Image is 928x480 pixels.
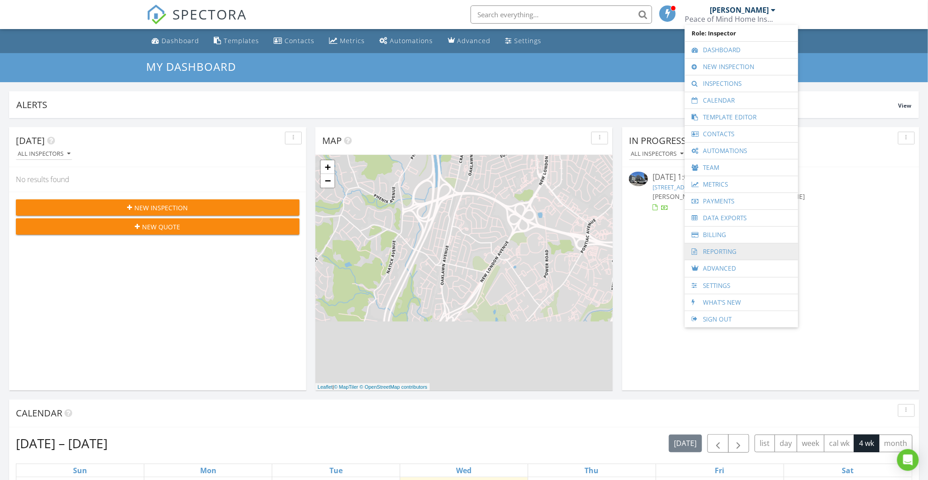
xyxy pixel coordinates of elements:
[148,33,203,49] a: Dashboard
[710,5,769,15] div: [PERSON_NAME]
[689,294,794,311] a: What's New
[707,434,729,453] button: Previous
[689,42,794,58] a: Dashboard
[328,464,344,477] a: Tuesday
[454,464,473,477] a: Wednesday
[689,25,794,41] span: Role: Inspector
[270,33,319,49] a: Contacts
[502,33,545,49] a: Settings
[71,464,89,477] a: Sunday
[689,159,794,176] a: Team
[18,151,70,157] div: All Inspectors
[689,92,794,109] a: Calendar
[713,464,727,477] a: Friday
[689,277,794,294] a: Settings
[629,172,648,186] img: 9347598%2Fcover_photos%2FgVIkpSpVUUPYr9AaGeoy%2Fsmall.jpg
[9,167,306,192] div: No results found
[583,464,601,477] a: Thursday
[689,59,794,75] a: New Inspection
[629,148,685,160] button: All Inspectors
[471,5,652,24] input: Search everything...
[689,311,794,327] a: Sign Out
[899,102,912,109] span: View
[689,210,794,226] a: Data Exports
[824,435,855,452] button: cal wk
[797,435,825,452] button: week
[840,464,855,477] a: Saturday
[631,151,683,157] div: All Inspectors
[689,143,794,159] a: Automations
[16,407,62,419] span: Calendar
[318,384,333,390] a: Leaflet
[376,33,437,49] a: Automations (Basic)
[653,192,703,201] span: [PERSON_NAME]
[390,36,433,45] div: Automations
[689,176,794,193] a: Metrics
[16,218,300,235] button: New Quote
[321,160,334,174] a: Zoom in
[326,33,369,49] a: Metrics
[173,5,247,24] span: SPECTORA
[285,36,315,45] div: Contacts
[897,449,919,471] div: Open Intercom Messenger
[334,384,358,390] a: © MapTiler
[142,222,181,232] span: New Quote
[211,33,263,49] a: Templates
[198,464,218,477] a: Monday
[629,134,686,147] span: In Progress
[16,148,72,160] button: All Inspectors
[689,243,794,260] a: Reporting
[515,36,542,45] div: Settings
[689,260,794,277] a: Advanced
[685,15,776,24] div: Peace of Mind Home Inspections
[653,183,703,191] a: [STREET_ADDRESS]
[669,435,702,452] button: [DATE]
[755,435,775,452] button: list
[224,36,260,45] div: Templates
[457,36,491,45] div: Advanced
[653,172,889,183] div: [DATE] 1:00 pm
[16,199,300,216] button: New Inspection
[775,435,797,452] button: day
[340,36,365,45] div: Metrics
[689,75,794,92] a: Inspections
[322,134,342,147] span: Map
[321,174,334,188] a: Zoom out
[147,59,236,74] span: My Dashboard
[689,126,794,142] a: Contacts
[315,383,430,391] div: |
[444,33,495,49] a: Advanced
[147,12,247,31] a: SPECTORA
[689,109,794,125] a: Template Editor
[16,99,899,111] div: Alerts
[16,134,45,147] span: [DATE]
[162,36,200,45] div: Dashboard
[135,203,188,213] span: New Inspection
[879,435,913,452] button: month
[360,384,427,390] a: © OpenStreetMap contributors
[689,193,794,209] a: Payments
[629,172,913,212] a: [DATE] 1:00 pm [STREET_ADDRESS] [PERSON_NAME][PERSON_NAME][PERSON_NAME]
[689,227,794,243] a: Billing
[16,434,108,452] h2: [DATE] – [DATE]
[854,435,879,452] button: 4 wk
[728,434,750,453] button: Next
[147,5,167,25] img: The Best Home Inspection Software - Spectora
